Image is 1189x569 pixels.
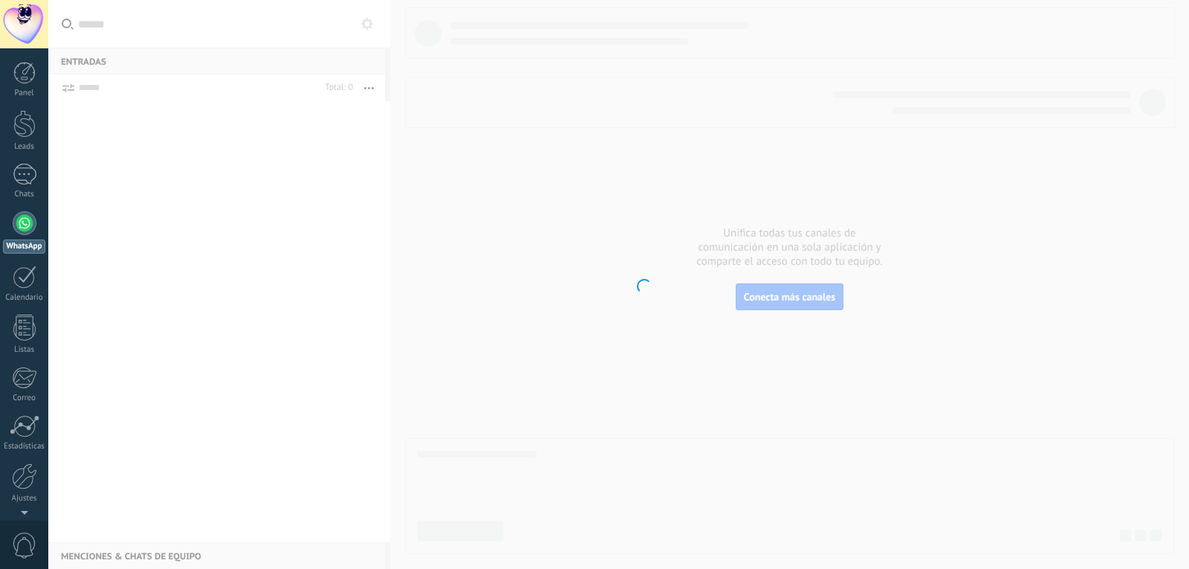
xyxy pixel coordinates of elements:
div: Calendario [3,293,46,303]
div: Listas [3,345,46,355]
div: Estadísticas [3,442,46,451]
div: Ajustes [3,494,46,504]
div: Panel [3,89,46,98]
div: WhatsApp [3,240,45,254]
div: Leads [3,142,46,152]
div: Correo [3,393,46,403]
div: Chats [3,190,46,199]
